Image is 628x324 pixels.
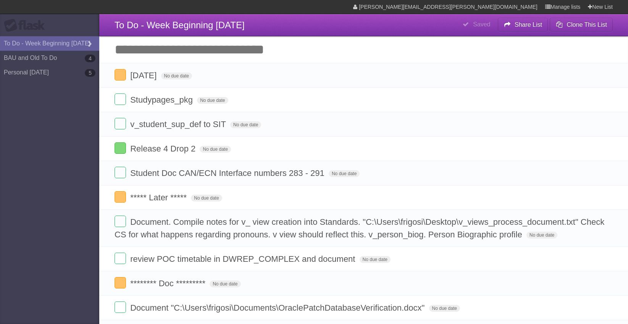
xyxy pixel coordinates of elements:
[161,73,192,79] span: No due date
[115,93,126,105] label: Done
[197,97,228,104] span: No due date
[329,170,360,177] span: No due date
[115,167,126,178] label: Done
[360,256,391,263] span: No due date
[4,19,50,32] div: Flask
[567,21,607,28] b: Clone This List
[115,20,245,30] span: To Do - Week Beginning [DATE]
[115,191,126,203] label: Done
[429,305,460,312] span: No due date
[115,277,126,289] label: Done
[498,18,548,32] button: Share List
[115,216,126,227] label: Done
[515,21,542,28] b: Share List
[526,232,557,239] span: No due date
[191,195,222,201] span: No due date
[130,71,158,80] span: [DATE]
[130,254,357,264] span: review POC timetable in DWREP_COMPLEX and document
[130,303,426,313] span: Document "C:\Users\frigosi\Documents\OraclePatchDatabaseVerification.docx"
[210,280,241,287] span: No due date
[115,142,126,154] label: Done
[85,55,95,62] b: 4
[115,301,126,313] label: Done
[550,18,613,32] button: Clone This List
[115,118,126,129] label: Done
[115,253,126,264] label: Done
[473,21,490,27] b: Saved
[130,119,228,129] span: v_student_sup_def to SIT
[130,168,326,178] span: Student Doc CAN/ECN Interface numbers 283 - 291
[230,121,261,128] span: No due date
[130,144,197,153] span: Release 4 Drop 2
[85,69,95,77] b: 5
[115,69,126,81] label: Done
[130,95,195,105] span: Studypages_pkg
[200,146,231,153] span: No due date
[115,217,604,239] span: Document. Compile notes for v_ view creation into Standards. "C:\Users\frigosi\Desktop\v_views_pr...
